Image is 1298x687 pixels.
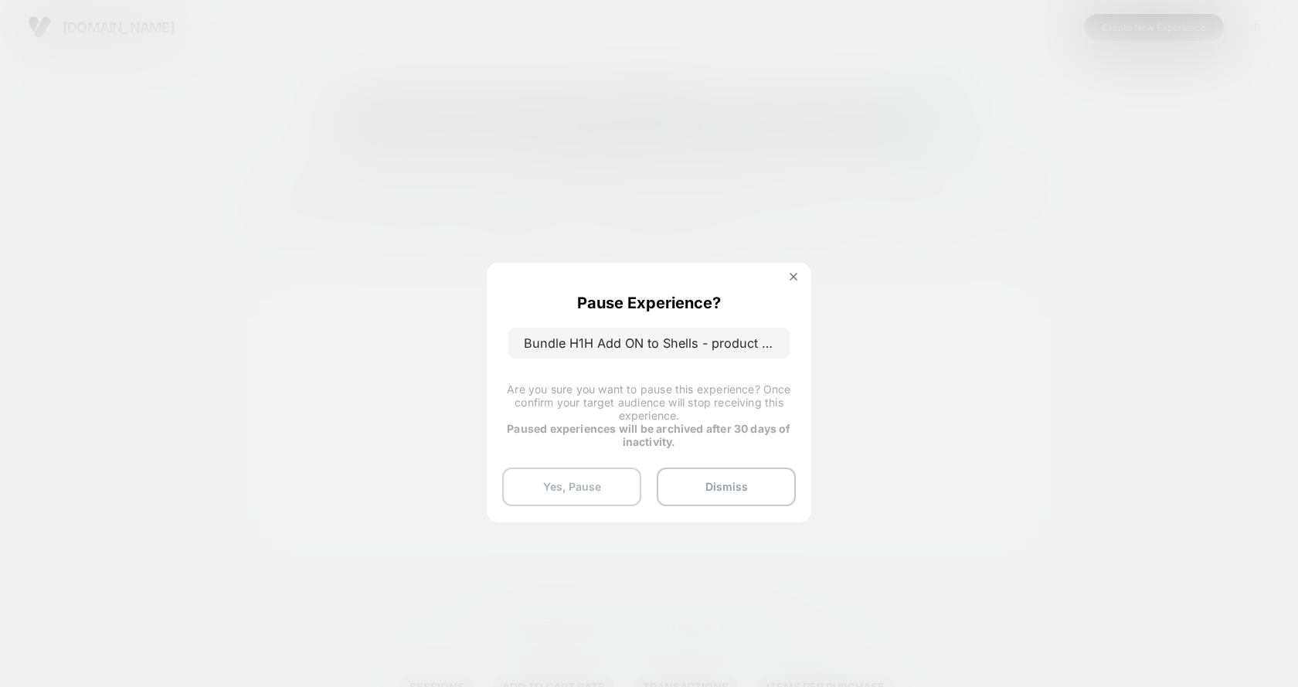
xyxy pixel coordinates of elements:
p: Bundle H1H Add ON to Shells - product pages [508,328,790,359]
button: Yes, Pause [502,468,641,506]
span: Are you sure you want to pause this experience? Once confirm your target audience will stop recei... [507,383,790,422]
strong: Paused experiences will be archived after 30 days of inactivity. [507,422,790,448]
p: Pause Experience? [577,294,721,312]
button: Dismiss [657,468,796,506]
img: close [790,273,797,281]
